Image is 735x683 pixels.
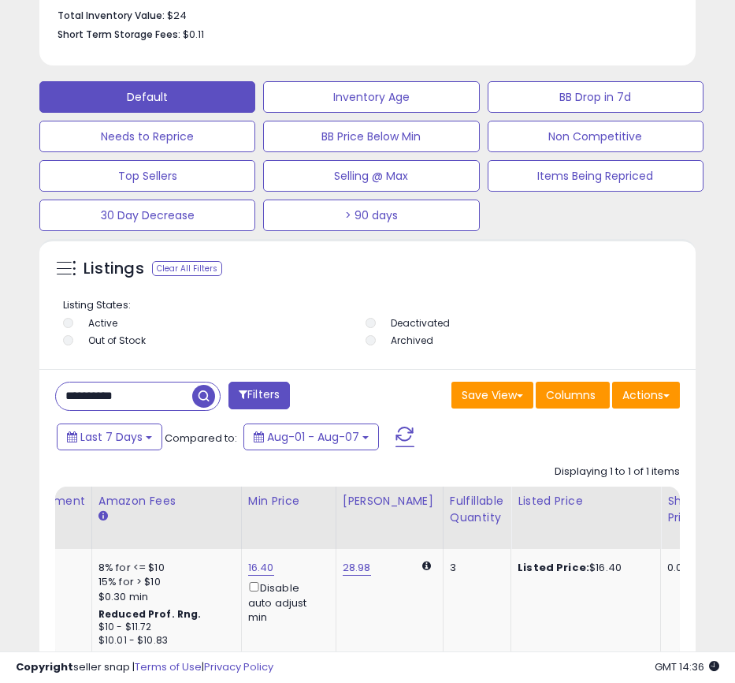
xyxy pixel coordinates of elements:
button: Last 7 Days [57,424,162,450]
div: 8% for <= $10 [98,561,229,575]
label: Archived [391,334,433,347]
div: 0.00 [667,561,693,575]
div: $16.40 [518,561,648,575]
button: Default [39,81,255,113]
label: Out of Stock [88,334,146,347]
label: Deactivated [391,316,450,330]
div: [PERSON_NAME] [343,493,436,509]
button: > 90 days [263,200,479,231]
a: 28.98 [343,560,371,576]
div: Clear All Filters [152,261,222,276]
b: Listed Price: [518,560,589,575]
div: Displaying 1 to 1 of 1 items [555,465,680,480]
div: 15% for > $10 [98,575,229,589]
div: $10 - $11.72 [98,621,229,634]
li: $24 [58,5,668,24]
span: Aug-01 - Aug-07 [267,429,359,445]
div: seller snap | | [16,660,273,675]
button: Columns [536,382,610,409]
button: Save View [451,382,533,409]
div: Min Price [248,493,329,509]
div: Fulfillable Quantity [450,493,504,526]
b: Short Term Storage Fees: [58,28,180,41]
button: Filters [228,382,290,409]
label: Active [88,316,117,330]
button: Inventory Age [263,81,479,113]
button: Top Sellers [39,160,255,192]
button: Items Being Repriced [488,160,703,192]
button: 30 Day Decrease [39,200,255,231]
span: Columns [546,387,596,403]
button: BB Drop in 7d [488,81,703,113]
div: 3 [450,561,499,575]
span: 2025-08-15 14:36 GMT [655,659,719,674]
button: Aug-01 - Aug-07 [243,424,379,450]
a: Privacy Policy [204,659,273,674]
button: Selling @ Max [263,160,479,192]
div: Fulfillment Cost [24,493,85,526]
a: Terms of Use [135,659,202,674]
span: Compared to: [165,431,237,446]
div: $10.01 - $10.83 [98,634,229,648]
b: Total Inventory Value: [58,9,165,22]
div: Disable auto adjust min [248,579,324,625]
button: BB Price Below Min [263,121,479,152]
span: Last 7 Days [80,429,143,445]
button: Actions [612,382,680,409]
button: Non Competitive [488,121,703,152]
p: Listing States: [63,298,676,313]
div: Listed Price [518,493,654,509]
div: Ship Price [667,493,699,526]
b: Reduced Prof. Rng. [98,607,202,621]
small: Amazon Fees. [98,509,108,524]
a: 16.40 [248,560,274,576]
div: $0.30 min [98,590,229,604]
div: Amazon Fees [98,493,235,509]
h5: Listings [84,258,144,280]
button: Needs to Reprice [39,121,255,152]
strong: Copyright [16,659,73,674]
span: $0.11 [183,27,204,42]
